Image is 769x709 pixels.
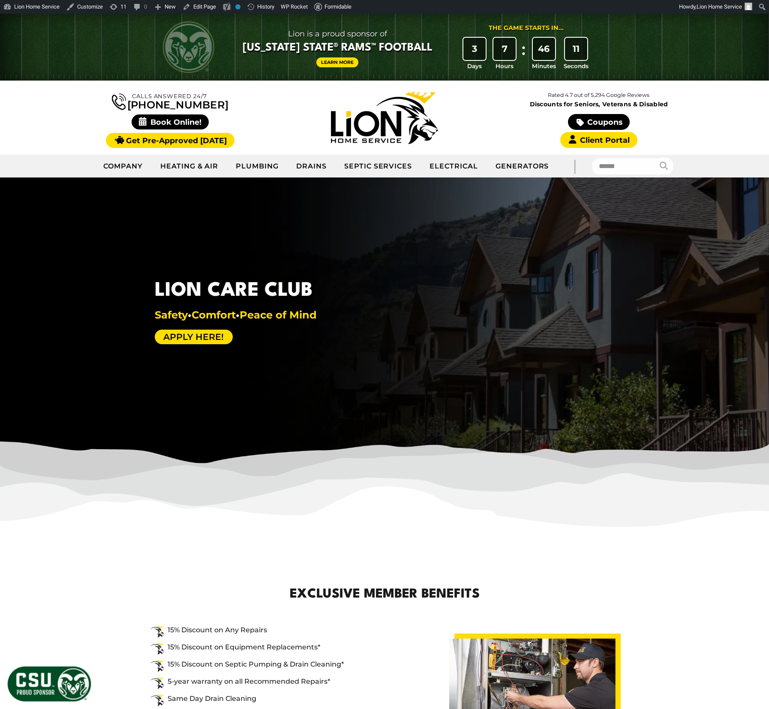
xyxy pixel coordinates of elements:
a: Get Pre-Approved [DATE] [106,133,234,148]
li: Same Day Drain Cleaning [150,694,418,704]
span: • [188,309,192,321]
span: Book Online! [132,114,209,129]
span: [US_STATE] State® Rams™ Football [243,41,433,55]
img: Lion Home Service [331,92,438,144]
a: Learn More [316,57,358,67]
a: Electrical [421,156,487,177]
div: : [520,38,528,71]
a: Drains [288,156,336,177]
span: Hours [496,62,514,70]
span: Discounts for Seniors, Veterans & Disabled [493,101,704,107]
a: Heating & Air [152,156,227,177]
div: 11 [565,38,587,60]
a: Septic Services [336,156,421,177]
li: 5-year warranty on all Recommended Repairs* [150,676,418,687]
li: 15% Discount on Septic Pumping & Drain Cleaning* [150,659,418,670]
a: Plumbing [227,156,288,177]
a: Company [95,156,152,177]
a: [PHONE_NUMBER] [112,92,228,110]
div: 46 [533,38,555,60]
a: Coupons [568,114,630,130]
img: CSU Rams logo [163,21,214,73]
span: Lion is a proud sponsor of [243,27,433,41]
h1: Lion Care Club [155,276,317,305]
a: Apply Here! [155,330,233,345]
span: Lion Home Service [697,3,742,10]
div: | [557,155,592,177]
div: 3 [463,38,486,60]
h2: Exclusive Member Benefits [134,585,635,604]
a: Generators [487,156,558,177]
div: No index [235,4,240,9]
div: 7 [493,38,516,60]
span: • [236,309,240,321]
li: 15% Discount on Any Repairs [150,625,418,635]
img: CSU Sponsor Badge [6,665,92,703]
span: Seconds [564,62,589,70]
div: Safety Comfort Peace of Mind [155,309,317,321]
span: Minutes [532,62,556,70]
li: 15% Discount on Equipment Replacements* [150,642,418,652]
p: Rated 4.7 out of 5,294 Google Reviews [492,90,706,100]
a: Client Portal [560,132,637,148]
span: Days [467,62,482,70]
div: The Game Starts in... [489,24,564,33]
